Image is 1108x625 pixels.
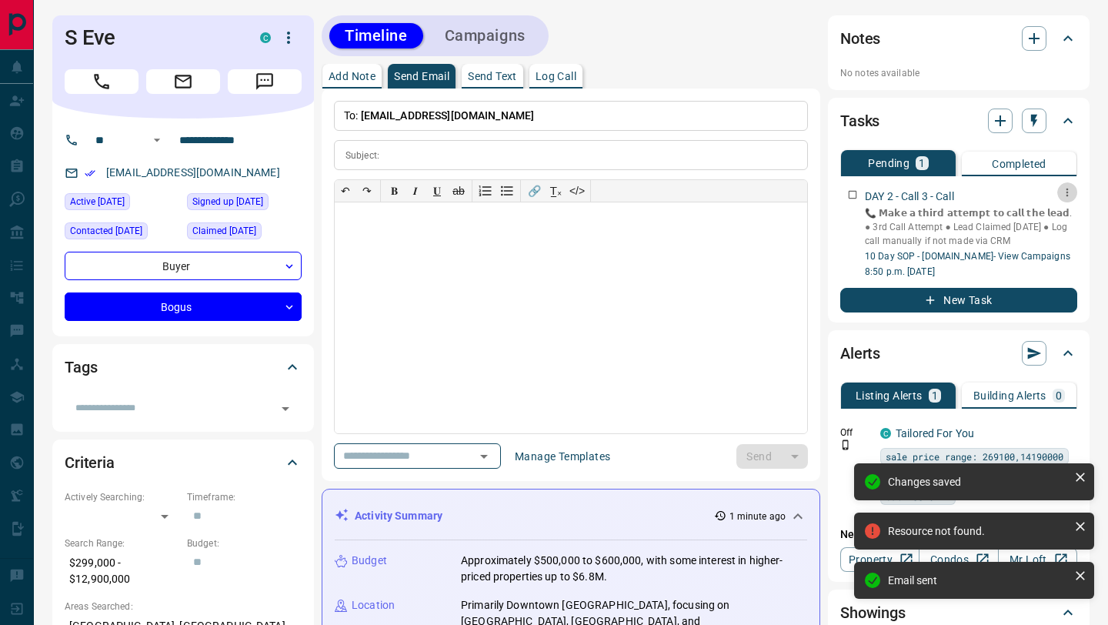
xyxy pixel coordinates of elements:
div: Email sent [888,574,1068,587]
h2: Tasks [840,109,879,133]
span: Active [DATE] [70,194,125,209]
p: Building Alerts [973,390,1046,401]
div: Buyer [65,252,302,280]
button: ↶ [335,180,356,202]
h2: Alerts [840,341,880,366]
p: 1 [919,158,925,169]
div: Alerts [840,335,1077,372]
h1: S Eve [65,25,237,50]
p: Log Call [536,71,576,82]
p: Subject: [345,149,379,162]
a: Property [840,547,919,572]
p: 8:50 p.m. [DATE] [865,265,1077,279]
h2: Notes [840,26,880,51]
button: Open [275,398,296,419]
button: Timeline [329,23,423,48]
p: 1 [932,390,938,401]
p: Activity Summary [355,508,442,524]
span: 𝐔 [433,185,441,197]
a: [EMAIL_ADDRESS][DOMAIN_NAME] [106,166,280,179]
p: DAY 2 - Call 3 - Call [865,189,954,205]
button: Open [148,131,166,149]
span: Email [146,69,220,94]
p: Budget: [187,536,302,550]
span: [EMAIL_ADDRESS][DOMAIN_NAME] [361,109,535,122]
div: condos.ca [880,428,891,439]
span: Message [228,69,302,94]
span: Signed up [DATE] [192,194,263,209]
div: split button [736,444,808,469]
p: To: [334,101,808,131]
a: 10 Day SOP - [DOMAIN_NAME]- View Campaigns [865,251,1070,262]
button: T̲ₓ [545,180,566,202]
button: 𝐁 [383,180,405,202]
p: Areas Searched: [65,600,302,613]
p: New Alert: [840,526,1077,543]
p: Search Range: [65,536,179,550]
svg: Email Verified [85,168,95,179]
div: Criteria [65,444,302,481]
p: Send Text [468,71,517,82]
div: Fri May 09 2025 [187,193,302,215]
span: Call [65,69,138,94]
div: Fri Jun 27 2025 [187,222,302,244]
button: ab [448,180,469,202]
p: Add Note [329,71,375,82]
div: Resource not found. [888,525,1068,537]
svg: Push Notification Only [840,440,851,450]
p: Send Email [394,71,449,82]
p: Location [352,597,395,613]
div: Thu Aug 21 2025 [65,193,179,215]
span: Contacted [DATE] [70,223,142,239]
button: Campaigns [429,23,541,48]
button: New Task [840,288,1077,312]
div: condos.ca [260,32,271,43]
button: 𝑰 [405,180,426,202]
button: Manage Templates [506,444,619,469]
span: sale price range: 269100,14190000 [886,449,1063,464]
div: Notes [840,20,1077,57]
p: $299,000 - $12,900,000 [65,550,179,592]
p: Timeframe: [187,490,302,504]
div: Tags [65,349,302,386]
div: Activity Summary1 minute ago [335,502,807,530]
div: Bogus [65,292,302,321]
p: Budget [352,553,387,569]
p: Approximately $500,000 to $600,000, with some interest in higher-priced properties up to $6.8M. [461,553,807,585]
p: Off [840,426,871,440]
p: No notes available [840,66,1077,80]
p: Pending [868,158,909,169]
button: Numbered list [475,180,496,202]
h2: Tags [65,355,97,379]
p: Listing Alerts [856,390,923,401]
button: ↷ [356,180,378,202]
p: 1 minute ago [729,510,786,523]
p: Actively Searching: [65,490,179,504]
p: 0 [1056,390,1062,401]
button: 𝐔 [426,180,448,202]
button: Bullet list [496,180,518,202]
s: ab [452,185,465,197]
h2: Criteria [65,450,115,475]
h2: Showings [840,600,906,625]
a: Tailored For You [896,427,974,440]
div: Changes saved [888,476,1068,488]
p: 📞 𝗠𝗮𝗸𝗲 𝗮 𝘁𝗵𝗶𝗿𝗱 𝗮𝘁𝘁𝗲𝗺𝗽𝘁 𝘁𝗼 𝗰𝗮𝗹𝗹 𝘁𝗵𝗲 𝗹𝗲𝗮𝗱. ● 3rd Call Attempt ● Lead Claimed [DATE] ● Log call manu... [865,206,1077,248]
button: </> [566,180,588,202]
button: Open [473,446,495,467]
span: Claimed [DATE] [192,223,256,239]
p: Completed [992,159,1046,169]
div: Tasks [840,102,1077,139]
div: Fri Jun 27 2025 [65,222,179,244]
button: 🔗 [523,180,545,202]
